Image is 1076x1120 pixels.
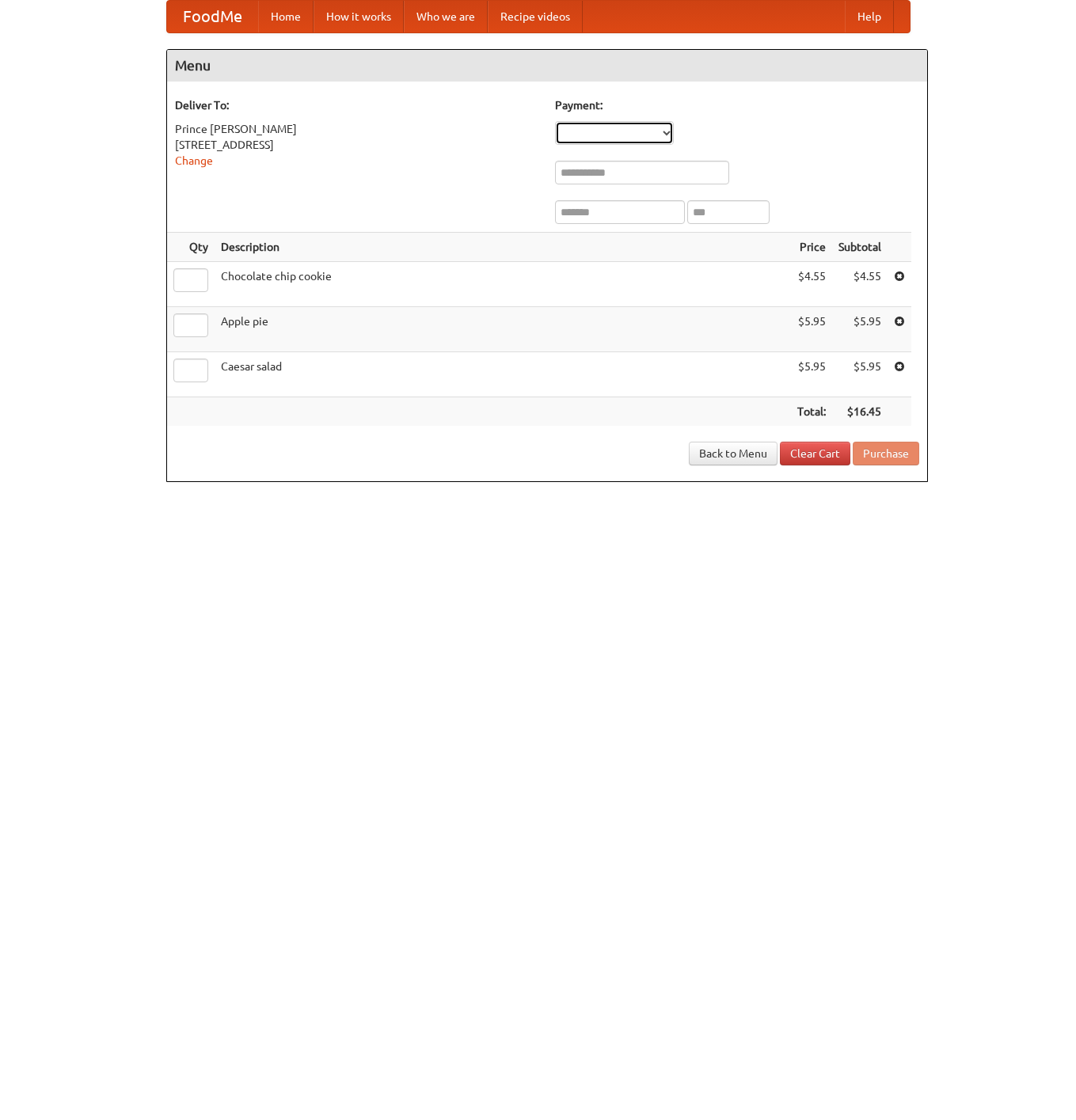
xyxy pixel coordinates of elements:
td: $4.55 [832,262,888,307]
a: How it works [314,1,404,32]
div: Prince [PERSON_NAME] [175,121,539,137]
th: $16.45 [832,397,888,427]
th: Qty [167,233,215,262]
a: Back to Menu [689,442,778,465]
a: Help [845,1,894,32]
a: Who we are [404,1,488,32]
td: Apple pie [215,307,791,352]
a: Change [175,154,213,167]
td: $5.95 [791,352,832,397]
a: Recipe videos [488,1,583,32]
td: Chocolate chip cookie [215,262,791,307]
button: Purchase [853,442,919,465]
th: Total: [791,397,832,427]
div: [STREET_ADDRESS] [175,137,539,153]
h5: Payment: [555,97,919,113]
h5: Deliver To: [175,97,539,113]
th: Price [791,233,832,262]
td: $5.95 [832,352,888,397]
h4: Menu [167,50,927,82]
td: $4.55 [791,262,832,307]
a: Home [258,1,314,32]
td: $5.95 [832,307,888,352]
th: Description [215,233,791,262]
a: FoodMe [167,1,258,32]
td: $5.95 [791,307,832,352]
th: Subtotal [832,233,888,262]
td: Caesar salad [215,352,791,397]
a: Clear Cart [780,442,850,465]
